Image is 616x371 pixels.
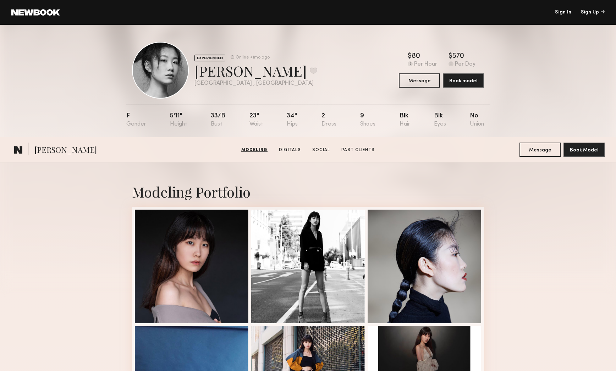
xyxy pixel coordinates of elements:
[309,147,333,153] a: Social
[443,73,484,88] button: Book model
[455,61,475,68] div: Per Day
[194,81,317,87] div: [GEOGRAPHIC_DATA] , [GEOGRAPHIC_DATA]
[126,113,146,127] div: F
[414,61,437,68] div: Per Hour
[132,182,484,201] div: Modeling Portfolio
[470,113,484,127] div: No
[519,143,561,157] button: Message
[194,55,225,61] div: EXPERIENCED
[34,144,97,157] span: [PERSON_NAME]
[412,53,420,60] div: 80
[321,113,336,127] div: 2
[563,143,605,157] button: Book Model
[400,113,410,127] div: Blk
[581,10,605,15] div: Sign Up
[170,113,187,127] div: 5'11"
[249,113,263,127] div: 23"
[339,147,378,153] a: Past Clients
[211,113,225,127] div: 33/b
[434,113,446,127] div: Blk
[408,53,412,60] div: $
[399,73,440,88] button: Message
[555,10,571,15] a: Sign In
[238,147,270,153] a: Modeling
[276,147,304,153] a: Digitals
[236,55,270,60] div: Online +1mo ago
[287,113,298,127] div: 34"
[452,53,464,60] div: 570
[449,53,452,60] div: $
[194,61,317,80] div: [PERSON_NAME]
[563,146,605,153] a: Book Model
[360,113,375,127] div: 9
